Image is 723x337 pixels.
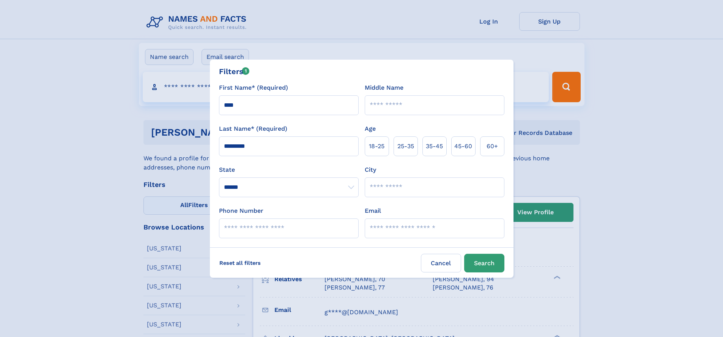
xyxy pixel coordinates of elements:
[426,142,443,151] span: 35‑45
[365,83,403,92] label: Middle Name
[219,165,359,174] label: State
[219,124,287,133] label: Last Name* (Required)
[219,206,263,215] label: Phone Number
[369,142,384,151] span: 18‑25
[365,165,376,174] label: City
[365,206,381,215] label: Email
[219,66,250,77] div: Filters
[397,142,414,151] span: 25‑35
[454,142,472,151] span: 45‑60
[365,124,376,133] label: Age
[214,254,266,272] label: Reset all filters
[219,83,288,92] label: First Name* (Required)
[487,142,498,151] span: 60+
[464,254,504,272] button: Search
[421,254,461,272] label: Cancel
